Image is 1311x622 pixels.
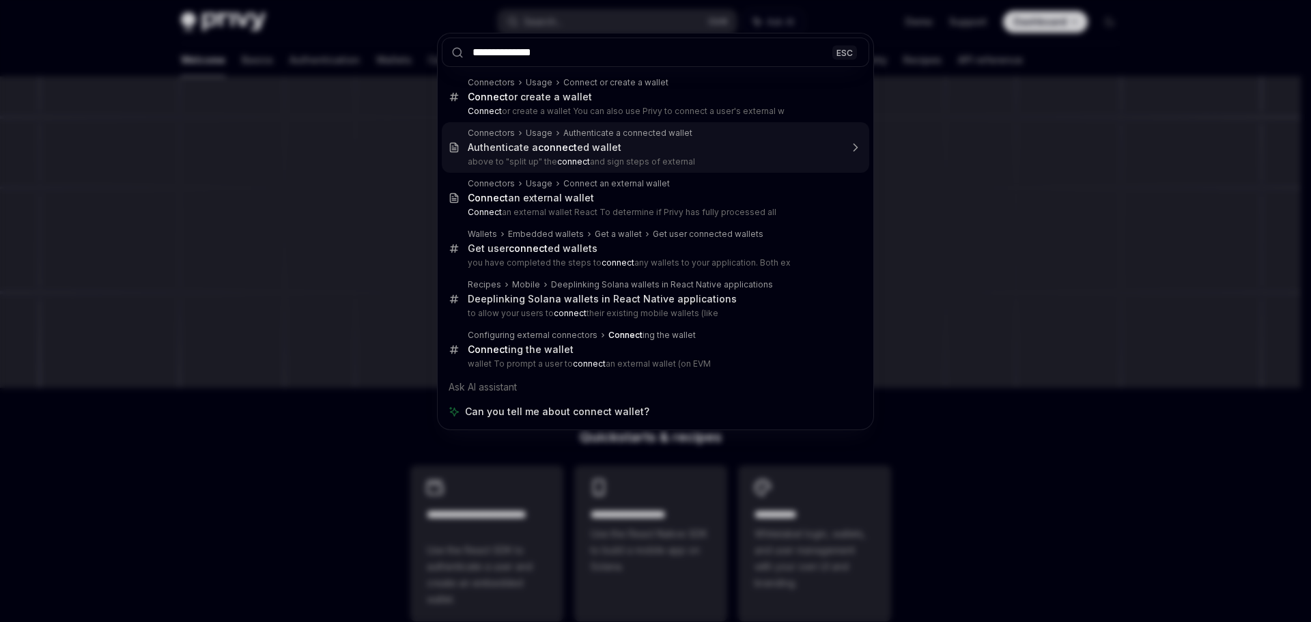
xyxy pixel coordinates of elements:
[608,330,643,340] b: Connect
[468,156,841,167] p: above to "split up" the and sign steps of external
[468,91,592,103] div: or create a wallet
[563,77,668,88] div: Connect or create a wallet
[468,91,508,102] b: Connect
[465,405,649,419] span: Can you tell me about connect wallet?
[468,279,501,290] div: Recipes
[442,375,869,399] div: Ask AI assistant
[538,141,577,153] b: connect
[468,229,497,240] div: Wallets
[468,128,515,139] div: Connectors
[468,106,502,116] b: Connect
[509,242,548,254] b: connect
[832,45,857,59] div: ESC
[468,257,841,268] p: you have completed the steps to any wallets to your application. Both ex
[468,207,502,217] b: Connect
[468,77,515,88] div: Connectors
[468,242,597,255] div: Get user ed wallets
[526,128,552,139] div: Usage
[526,77,552,88] div: Usage
[554,308,587,318] b: connect
[512,279,540,290] div: Mobile
[557,156,590,167] b: connect
[468,308,841,319] p: to allow your users to their existing mobile wallets (like
[573,358,606,369] b: connect
[468,207,841,218] p: an external wallet React To determine if Privy has fully processed all
[468,192,508,203] b: Connect
[468,343,574,356] div: ing the wallet
[468,293,737,305] div: Deeplinking Solana wallets in React Native applications
[468,330,597,341] div: Configuring external connectors
[608,330,696,341] div: ing the wallet
[468,343,508,355] b: Connect
[526,178,552,189] div: Usage
[508,229,584,240] div: Embedded wallets
[468,358,841,369] p: wallet To prompt a user to an external wallet (on EVM
[468,106,841,117] p: or create a wallet You can also use Privy to connect a user's external w
[563,178,670,189] div: Connect an external wallet
[468,141,621,154] div: Authenticate a ed wallet
[468,192,594,204] div: an external wallet
[551,279,773,290] div: Deeplinking Solana wallets in React Native applications
[468,178,515,189] div: Connectors
[602,257,634,268] b: connect
[595,229,642,240] div: Get a wallet
[563,128,692,139] div: Authenticate a connected wallet
[653,229,763,240] div: Get user connected wallets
